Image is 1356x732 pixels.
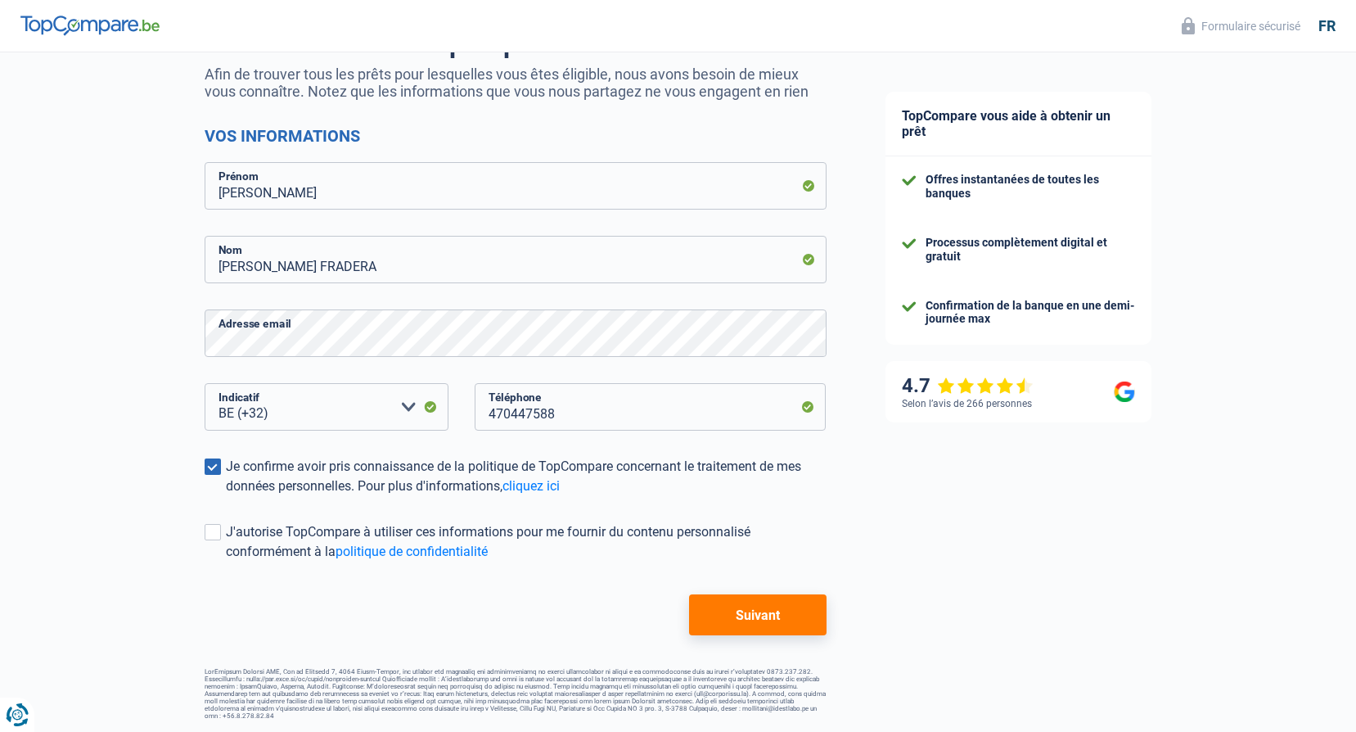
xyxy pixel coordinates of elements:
[205,66,827,100] p: Afin de trouver tous les prêts pour lesquelles vous êtes éligible, nous avons besoin de mieux vou...
[689,594,826,635] button: Suivant
[226,522,827,562] div: J'autorise TopCompare à utiliser ces informations pour me fournir du contenu personnalisé conform...
[1172,12,1310,39] button: Formulaire sécurisé
[926,173,1135,201] div: Offres instantanées de toutes les banques
[1318,17,1336,35] div: fr
[226,457,827,496] div: Je confirme avoir pris connaissance de la politique de TopCompare concernant le traitement de mes...
[502,478,560,494] a: cliquez ici
[902,374,1034,398] div: 4.7
[926,299,1135,327] div: Confirmation de la banque en une demi-journée max
[205,126,827,146] h2: Vos informations
[475,383,827,431] input: 401020304
[20,16,160,35] img: TopCompare Logo
[885,92,1151,156] div: TopCompare vous aide à obtenir un prêt
[4,583,5,584] img: Advertisement
[926,236,1135,264] div: Processus complètement digital et gratuit
[336,544,488,559] a: politique de confidentialité
[902,398,1032,409] div: Selon l’avis de 266 personnes
[205,668,827,720] footer: LorEmipsum Dolorsi AME, Con ad Elitsedd 7, 4064 Eiusm-Tempor, inc utlabor etd magnaaliq eni admin...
